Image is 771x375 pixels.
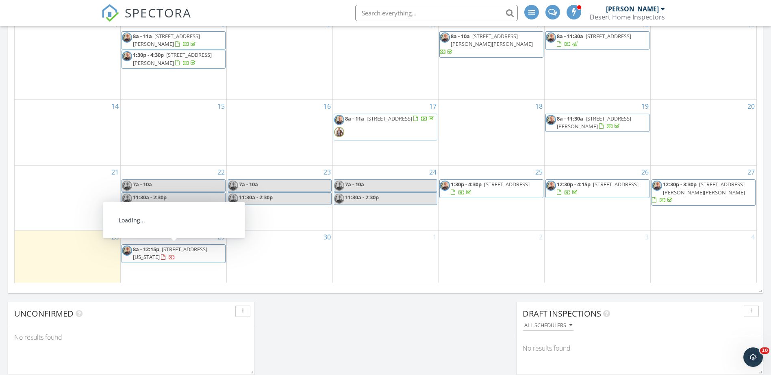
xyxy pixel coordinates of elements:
div: All schedulers [524,323,572,328]
td: Go to September 10, 2025 [332,17,439,100]
a: Go to September 27, 2025 [746,166,756,179]
a: 8a - 11a [STREET_ADDRESS][PERSON_NAME] [133,32,200,47]
td: Go to September 29, 2025 [121,231,227,283]
td: Go to September 15, 2025 [121,99,227,166]
span: [STREET_ADDRESS] [367,115,412,122]
img: 20160101p10105056.jpg_36675184_20230620_at_2.49.42_pm.jpg_20230620_at_2.52.27_pm.jpg [228,194,238,204]
span: [STREET_ADDRESS] [586,32,631,40]
td: Go to September 25, 2025 [439,166,545,231]
a: 8a - 11:30a [STREET_ADDRESS] [557,32,631,47]
a: 8a - 12:15p [STREET_ADDRESS][US_STATE] [122,244,226,263]
td: Go to October 4, 2025 [650,231,756,283]
a: SPECTORA [101,11,191,28]
span: 8a - 11a [345,115,364,122]
a: 8a - 12:15p [STREET_ADDRESS][US_STATE] [133,246,207,261]
img: 20160101p10105056.jpg_36675184_20230620_at_2.49.42_pm.jpg_20230620_at_2.52.27_pm.jpg [440,32,450,43]
a: Go to October 2, 2025 [537,231,544,244]
span: 8a - 11a [133,32,152,40]
span: [STREET_ADDRESS][PERSON_NAME] [133,32,200,47]
a: Go to October 4, 2025 [749,231,756,244]
img: 20160101p10105056.jpg_36675184_20230620_at_2.49.42_pm.jpg_20230620_at_2.52.27_pm.jpg [228,181,238,191]
td: Go to September 8, 2025 [121,17,227,100]
button: All schedulers [523,320,574,331]
td: Go to September 23, 2025 [226,166,332,231]
span: 10 [760,347,769,354]
td: Go to October 3, 2025 [545,231,651,283]
td: Go to September 18, 2025 [439,99,545,166]
a: Go to September 15, 2025 [216,100,226,113]
div: Desert Home Inspectors [590,13,665,21]
a: 8a - 10a [STREET_ADDRESS][PERSON_NAME][PERSON_NAME] [439,31,543,58]
img: 20160101p10105056.jpg_36675184_20230620_at_2.49.42_pm.jpg_20230620_at_2.52.27_pm.jpg [652,181,662,191]
div: [PERSON_NAME] [606,5,659,13]
span: [STREET_ADDRESS] [484,181,530,188]
a: 1:30p - 4:30p [STREET_ADDRESS] [439,179,543,198]
span: 8a - 12:15p [133,246,159,253]
td: Go to September 12, 2025 [545,17,651,100]
a: Go to September 26, 2025 [640,166,650,179]
td: Go to September 27, 2025 [650,166,756,231]
span: 7a - 10a [133,181,152,188]
span: 7a - 10a [239,181,258,188]
a: 8a - 11a [STREET_ADDRESS][PERSON_NAME] [122,31,226,50]
img: matt_sewer_scope.jpg [334,127,344,137]
span: 8a - 11:30a [557,32,583,40]
td: Go to September 11, 2025 [439,17,545,100]
span: Draft Inspections [523,308,601,319]
td: Go to September 17, 2025 [332,99,439,166]
span: [STREET_ADDRESS] [593,181,639,188]
a: Go to September 17, 2025 [428,100,438,113]
td: Go to October 2, 2025 [439,231,545,283]
a: 1:30p - 4:30p [STREET_ADDRESS][PERSON_NAME] [122,50,226,68]
a: Go to September 21, 2025 [110,166,120,179]
span: 7a - 10a [345,181,364,188]
span: 11:30a - 2:30p [345,194,379,201]
span: 8a - 10a [451,32,470,40]
div: No results found [517,337,763,359]
span: 12:30p - 3:30p [663,181,697,188]
a: Go to September 20, 2025 [746,100,756,113]
td: Go to September 16, 2025 [226,99,332,166]
a: 8a - 11a [STREET_ADDRESS] [345,115,435,122]
a: Go to September 14, 2025 [110,100,120,113]
img: 20160101p10105056.jpg_36675184_20230620_at_2.49.42_pm.jpg_20230620_at_2.52.27_pm.jpg [440,181,450,191]
td: Go to September 13, 2025 [650,17,756,100]
span: 11:30a - 2:30p [133,194,167,201]
img: 20160101p10105056.jpg_36675184_20230620_at_2.49.42_pm.jpg_20230620_at_2.52.27_pm.jpg [122,194,132,204]
input: Search everything... [355,5,518,21]
img: 20160101p10105056.jpg_36675184_20230620_at_2.49.42_pm.jpg_20230620_at_2.52.27_pm.jpg [122,181,132,191]
a: 8a - 11:30a [STREET_ADDRESS][PERSON_NAME] [557,115,631,130]
td: Go to October 1, 2025 [332,231,439,283]
img: 20160101p10105056.jpg_36675184_20230620_at_2.49.42_pm.jpg_20230620_at_2.52.27_pm.jpg [334,115,344,125]
span: Unconfirmed [14,308,74,319]
a: Go to October 1, 2025 [431,231,438,244]
span: [STREET_ADDRESS][PERSON_NAME] [557,115,631,130]
img: 20160101p10105056.jpg_36675184_20230620_at_2.49.42_pm.jpg_20230620_at_2.52.27_pm.jpg [334,194,344,204]
a: Go to September 29, 2025 [216,231,226,244]
img: 20160101p10105056.jpg_36675184_20230620_at_2.49.42_pm.jpg_20230620_at_2.52.27_pm.jpg [122,246,132,256]
img: 20160101p10105056.jpg_36675184_20230620_at_2.49.42_pm.jpg_20230620_at_2.52.27_pm.jpg [122,51,132,61]
span: [STREET_ADDRESS][US_STATE] [133,246,207,261]
td: Go to September 14, 2025 [15,99,121,166]
a: Go to October 3, 2025 [643,231,650,244]
a: 1:30p - 4:30p [STREET_ADDRESS] [451,181,530,196]
a: Go to September 22, 2025 [216,166,226,179]
span: [STREET_ADDRESS][PERSON_NAME][PERSON_NAME] [451,32,533,47]
span: 12:30p - 4:15p [557,181,591,188]
span: 1:30p - 4:30p [451,181,482,188]
td: Go to September 9, 2025 [226,17,332,100]
td: Go to September 19, 2025 [545,99,651,166]
a: 1:30p - 4:30p [STREET_ADDRESS][PERSON_NAME] [133,51,212,66]
a: Go to September 23, 2025 [322,166,332,179]
span: 11:30a - 2:30p [239,194,273,201]
td: Go to September 21, 2025 [15,166,121,231]
td: Go to September 24, 2025 [332,166,439,231]
a: Go to September 25, 2025 [534,166,544,179]
span: 1:30p - 4:30p [133,51,164,58]
div: No results found [8,326,254,348]
a: Go to September 19, 2025 [640,100,650,113]
img: 20160101p10105056.jpg_36675184_20230620_at_2.49.42_pm.jpg_20230620_at_2.52.27_pm.jpg [546,115,556,125]
td: Go to September 30, 2025 [226,231,332,283]
a: 12:30p - 3:30p [STREET_ADDRESS][PERSON_NAME][PERSON_NAME] [652,181,745,203]
span: [STREET_ADDRESS][PERSON_NAME][PERSON_NAME] [663,181,745,196]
